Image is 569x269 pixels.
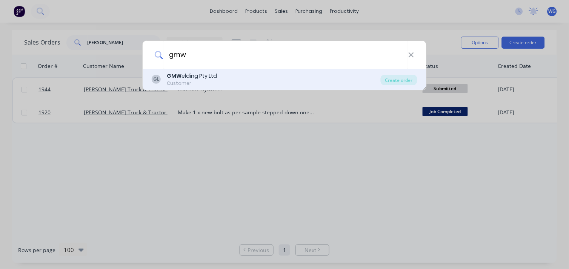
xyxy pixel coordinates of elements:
div: Customer [167,80,217,87]
div: elding Pty Ltd [167,72,217,80]
b: GMW [167,72,181,80]
div: GL [152,75,161,84]
input: Enter a customer name to create a new order... [163,41,408,69]
div: Create order [381,75,417,85]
